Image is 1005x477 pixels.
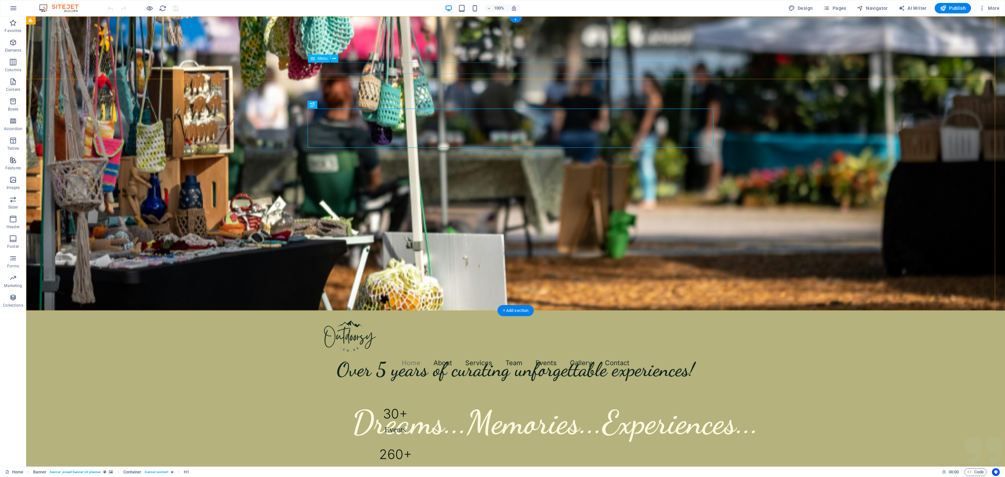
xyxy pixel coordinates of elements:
[4,126,22,131] p: Accordion
[857,5,888,11] span: Navigator
[498,305,534,316] div: + Add section
[898,5,927,11] span: AI Writer
[33,468,189,476] nav: breadcrumb
[786,3,816,13] div: Design (Ctrl+Alt+Y)
[935,3,971,13] button: Publish
[3,303,23,308] p: Collections
[788,5,813,11] span: Design
[942,468,959,476] h6: Session time
[7,185,20,190] p: Images
[6,87,20,92] p: Content
[5,67,21,73] p: Columns
[964,468,987,476] button: Code
[967,468,984,476] span: Code
[184,468,189,476] span: Click to select. Double-click to edit
[509,17,522,23] div: +
[820,3,849,13] button: Pages
[144,468,168,476] span: . banner-content
[5,28,21,33] p: Favorites
[38,4,87,12] img: Editor Logo
[49,468,101,476] span: . banner .preset-banner-v3-planner
[7,224,20,230] p: Header
[854,3,890,13] button: Navigator
[992,468,1000,476] button: Usercentrics
[786,3,816,13] button: Design
[103,470,106,474] i: This element is a customizable preset
[7,244,19,249] p: Footer
[5,468,23,476] a: Click to cancel selection. Double-click to open Pages
[949,468,959,476] span: 00 00
[979,5,999,11] span: More
[318,57,327,60] span: Menu
[33,468,47,476] span: Click to select. Double-click to edit
[8,205,18,210] p: Slider
[896,3,929,13] button: AI Writer
[5,48,22,53] p: Elements
[159,4,167,12] button: reload
[109,470,113,474] i: This element contains a background
[484,4,507,12] button: 100%
[494,4,504,12] h6: 100%
[5,165,21,171] p: Features
[7,146,19,151] p: Tables
[976,3,1002,13] button: More
[171,470,174,474] i: Element contains an animation
[953,469,954,474] span: :
[7,264,19,269] p: Forms
[823,5,846,11] span: Pages
[8,107,19,112] p: Boxes
[4,283,22,288] p: Marketing
[146,4,153,12] button: Click here to leave preview mode and continue editing
[123,468,142,476] span: Click to select. Double-click to edit
[159,5,167,12] i: Reload page
[511,5,517,11] i: On resize automatically adjust zoom level to fit chosen device.
[940,5,966,11] span: Publish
